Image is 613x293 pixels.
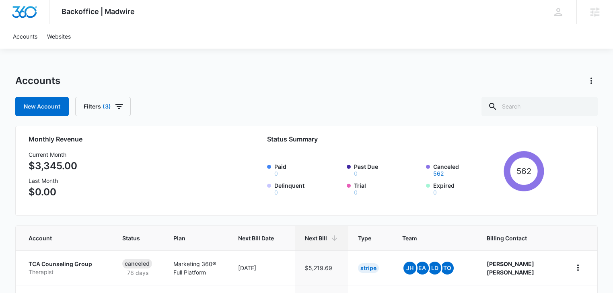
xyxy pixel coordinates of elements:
td: $5,219.69 [295,250,348,285]
p: TCA Counseling Group [29,260,103,268]
tspan: 562 [516,166,531,176]
button: Actions [585,74,598,87]
label: Delinquent [274,181,341,195]
button: Canceled [433,171,444,176]
strong: [PERSON_NAME] [PERSON_NAME] [487,260,534,276]
a: New Account [15,97,69,116]
span: Account [29,234,91,242]
span: Status [122,234,142,242]
a: TCA Counseling GroupTherapist [29,260,103,276]
p: Marketing 360® Full Platform [173,260,219,277]
h2: Monthly Revenue [29,134,207,144]
input: Search [481,97,598,116]
span: Next Bill Date [238,234,274,242]
label: Paid [274,162,341,176]
span: Plan [173,234,219,242]
p: 78 days [122,268,153,277]
h1: Accounts [15,75,60,87]
div: Canceled [122,259,152,268]
label: Trial [354,181,421,195]
button: Filters(3) [75,97,131,116]
h2: Status Summary [267,134,544,144]
button: home [572,261,584,274]
a: Accounts [8,24,42,49]
label: Expired [433,181,500,195]
span: Team [402,234,456,242]
span: Type [358,234,371,242]
p: $3,345.00 [29,159,77,173]
label: Canceled [433,162,500,176]
span: Next Bill [305,234,327,242]
p: Therapist [29,268,103,276]
h3: Last Month [29,176,77,185]
div: Stripe [358,263,379,273]
span: Billing Contact [487,234,552,242]
h3: Current Month [29,150,77,159]
span: TO [441,262,454,275]
td: [DATE] [228,250,295,285]
span: EA [416,262,429,275]
p: $0.00 [29,185,77,199]
span: LD [428,262,441,275]
span: Backoffice | Madwire [62,7,135,16]
label: Past Due [354,162,421,176]
span: JH [403,262,416,275]
span: (3) [103,104,111,109]
a: Websites [42,24,76,49]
